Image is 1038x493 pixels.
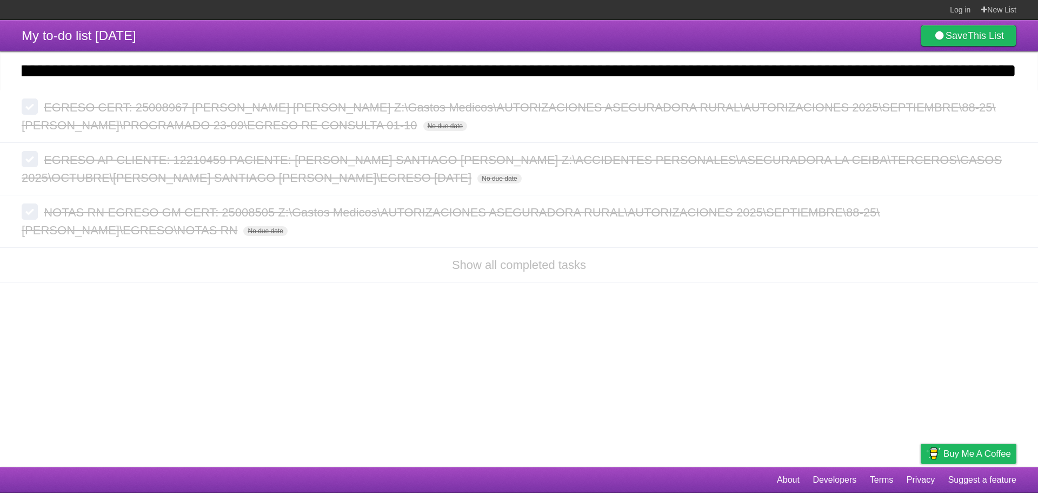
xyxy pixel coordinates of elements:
[870,470,894,490] a: Terms
[943,444,1011,463] span: Buy me a coffee
[22,98,38,115] label: Done
[813,470,856,490] a: Developers
[243,226,287,236] span: No due date
[926,444,941,463] img: Buy me a coffee
[948,470,1016,490] a: Suggest a feature
[968,30,1004,41] b: This List
[477,174,521,183] span: No due date
[423,121,467,131] span: No due date
[22,153,1002,185] span: EGRESO AP CLIENTE: 12210459 PACIENTE: [PERSON_NAME] SANTIAGO [PERSON_NAME] Z:\ACCIDENTES PERSONAL...
[921,444,1016,464] a: Buy me a coffee
[22,101,996,132] span: EGRESO CERT: 25008967 [PERSON_NAME] [PERSON_NAME] Z:\Gastos Medicos\AUTORIZACIONES ASEGURADORA RU...
[777,470,800,490] a: About
[452,258,586,272] a: Show all completed tasks
[22,28,136,43] span: My to-do list [DATE]
[921,25,1016,47] a: SaveThis List
[22,203,38,220] label: Done
[907,470,935,490] a: Privacy
[22,151,38,167] label: Done
[22,206,880,237] span: NOTAS RN EGRESO GM CERT: 25008505 Z:\Gastos Medicos\AUTORIZACIONES ASEGURADORA RURAL\AUTORIZACION...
